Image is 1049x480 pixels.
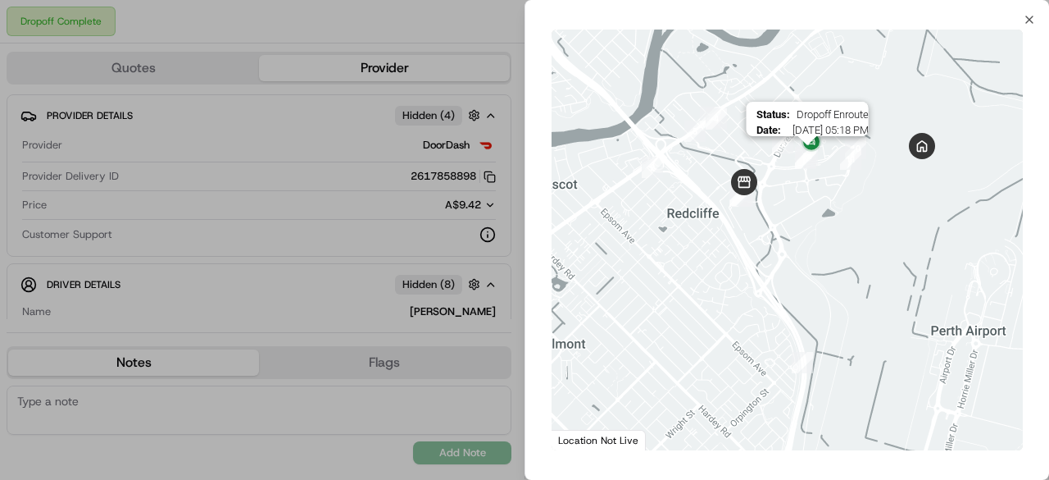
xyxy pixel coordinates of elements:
[700,107,721,128] div: 3
[795,148,816,169] div: 13
[706,108,727,130] div: 4
[756,124,780,136] span: Date :
[797,145,818,167] div: 14
[795,147,816,168] div: 12
[642,157,663,178] div: 2
[732,185,753,207] div: 6
[796,108,868,121] span: Dropoff Enroute
[845,138,866,159] div: 10
[787,124,868,136] span: [DATE] 05:18 PM
[792,352,813,373] div: 1
[840,149,861,170] div: 11
[552,430,646,450] div: Location Not Live
[756,108,789,121] span: Status :
[729,185,751,206] div: 7
[684,121,706,142] div: 5
[772,133,793,154] div: 9
[730,185,752,206] div: 8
